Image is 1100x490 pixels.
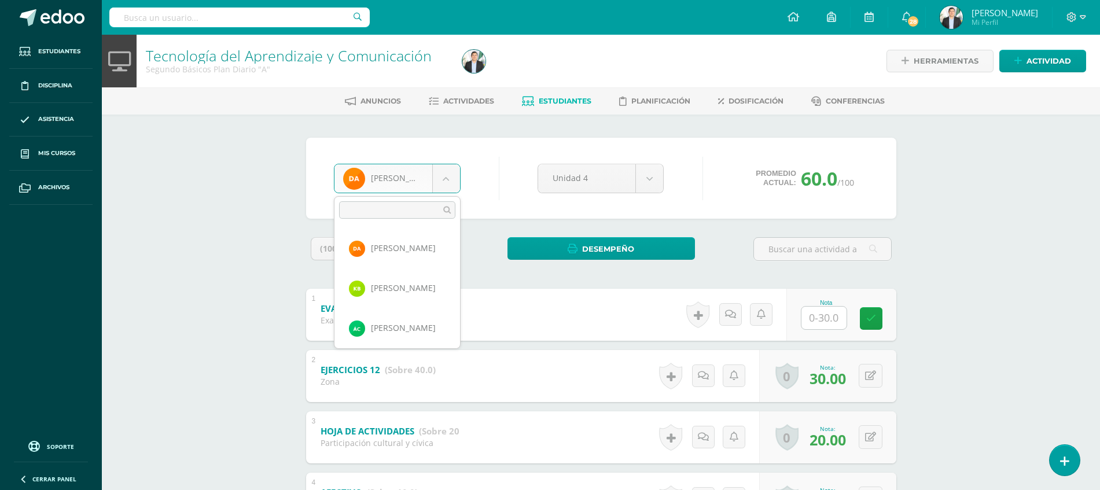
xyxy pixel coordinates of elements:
span: [PERSON_NAME] [371,242,436,253]
span: [PERSON_NAME] [371,282,436,293]
span: [PERSON_NAME] [371,322,436,333]
img: 76f3235df41838de901e3ff817762e96.png [349,241,365,257]
img: b044789b8065baadf633fb33f5281e42.png [349,320,365,337]
img: 88145042d9b7daeff15905a5e8be1174.png [349,281,365,297]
